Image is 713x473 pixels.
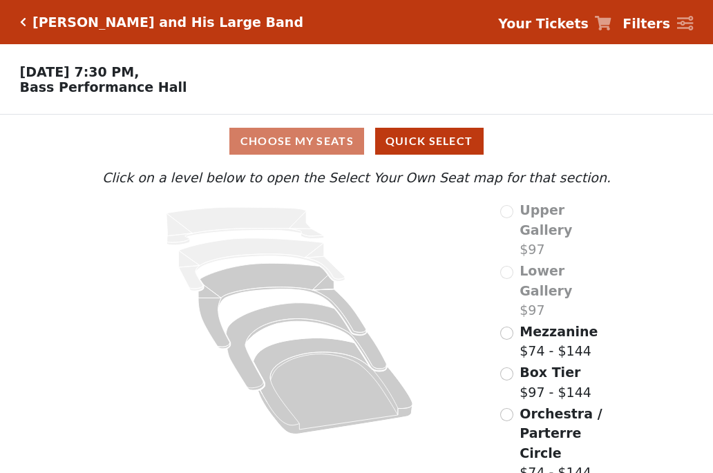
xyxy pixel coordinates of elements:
[520,324,598,339] span: Mezzanine
[520,322,598,361] label: $74 - $144
[32,15,303,30] h5: [PERSON_NAME] and His Large Band
[520,406,602,461] span: Orchestra / Parterre Circle
[375,128,484,155] button: Quick Select
[99,168,614,188] p: Click on a level below to open the Select Your Own Seat map for that section.
[20,17,26,27] a: Click here to go back to filters
[520,202,572,238] span: Upper Gallery
[520,261,614,320] label: $97
[622,14,693,34] a: Filters
[520,200,614,260] label: $97
[520,365,580,380] span: Box Tier
[498,14,611,34] a: Your Tickets
[520,363,591,402] label: $97 - $144
[179,238,345,291] path: Lower Gallery - Seats Available: 0
[254,338,413,434] path: Orchestra / Parterre Circle - Seats Available: 150
[622,16,670,31] strong: Filters
[167,207,324,245] path: Upper Gallery - Seats Available: 0
[520,263,572,298] span: Lower Gallery
[498,16,589,31] strong: Your Tickets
